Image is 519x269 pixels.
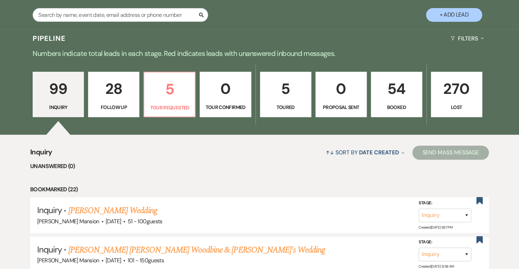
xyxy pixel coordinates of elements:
[419,264,454,269] span: Created: [DATE] 12:58 AM
[68,204,157,217] a: [PERSON_NAME] Wedding
[435,103,478,111] p: Lost
[204,103,246,111] p: Tour Confirmed
[144,72,195,117] a: 5Tour Requested
[128,257,164,264] span: 101 - 150 guests
[431,72,482,117] a: 270Lost
[419,238,471,246] label: Stage:
[320,103,362,111] p: Proposal Sent
[30,147,52,162] span: Inquiry
[88,72,139,117] a: 28Follow Up
[37,244,62,255] span: Inquiry
[323,143,407,162] button: Sort By Date Created
[265,103,307,111] p: Toured
[448,29,486,48] button: Filters
[426,8,482,22] button: + Add Lead
[68,244,325,256] a: [PERSON_NAME] [PERSON_NAME] Woodbine & [PERSON_NAME]'s Wedding
[106,218,121,225] span: [DATE]
[30,162,489,171] li: Unanswered (0)
[148,77,191,101] p: 5
[359,149,399,156] span: Date Created
[326,149,334,156] span: ↑↓
[435,77,478,101] p: 270
[315,72,367,117] a: 0Proposal Sent
[260,72,311,117] a: 5Toured
[419,225,452,229] span: Created: [DATE] 9:57 PM
[7,48,512,59] p: Numbers indicate total leads in each stage. Red indicates leads with unanswered inbound messages.
[200,72,251,117] a: 0Tour Confirmed
[375,77,418,101] p: 54
[320,77,362,101] p: 0
[148,104,191,111] p: Tour Requested
[412,146,489,160] button: Send Mass Message
[419,199,471,207] label: Stage:
[204,77,246,101] p: 0
[128,218,162,225] span: 51 - 100 guests
[37,103,79,111] p: Inquiry
[37,77,79,101] p: 99
[37,257,99,264] span: [PERSON_NAME] Mansion
[30,185,489,194] li: Bookmarked (22)
[371,72,422,117] a: 54Booked
[93,103,135,111] p: Follow Up
[37,205,62,216] span: Inquiry
[33,8,208,22] input: Search by name, event date, email address or phone number
[33,72,84,117] a: 99Inquiry
[37,218,99,225] span: [PERSON_NAME] Mansion
[375,103,418,111] p: Booked
[93,77,135,101] p: 28
[265,77,307,101] p: 5
[33,33,66,43] h3: Pipeline
[106,257,121,264] span: [DATE]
